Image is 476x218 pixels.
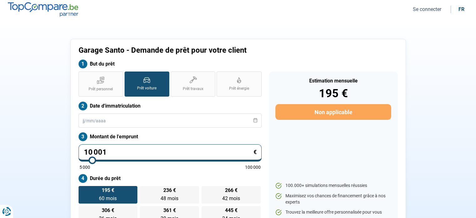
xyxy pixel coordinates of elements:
[275,183,391,189] li: 100.000+ simulations mensuelles réussies
[79,165,90,169] span: 5 000
[275,209,391,215] li: Trouvez la meilleure offre personnalisée pour vous
[102,208,114,213] span: 306 €
[161,195,178,201] span: 48 mois
[222,195,240,201] span: 42 mois
[225,208,238,213] span: 445 €
[229,86,249,91] span: Prêt énergie
[253,149,257,155] span: €
[183,86,203,92] span: Prêt travaux
[137,86,156,91] span: Prêt voiture
[8,2,78,16] img: TopCompare.be
[275,104,391,120] button: Non applicable
[102,188,114,193] span: 195 €
[89,87,113,92] span: Prêt personnel
[79,174,262,183] label: Durée du prêt
[245,165,261,169] span: 100 000
[79,114,262,128] input: jj/mm/aaaa
[458,6,464,12] div: fr
[275,193,391,205] li: Maximisez vos chances de financement grâce à nos experts
[79,102,262,110] label: Date d'immatriculation
[163,208,176,213] span: 361 €
[99,195,117,201] span: 60 mois
[79,46,316,55] h1: Garage Santo - Demande de prêt pour votre client
[411,6,443,13] button: Se connecter
[275,78,391,83] div: Estimation mensuelle
[225,188,238,193] span: 266 €
[79,60,262,68] label: But du prêt
[275,88,391,99] div: 195 €
[79,132,262,141] label: Montant de l'emprunt
[163,188,176,193] span: 236 €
